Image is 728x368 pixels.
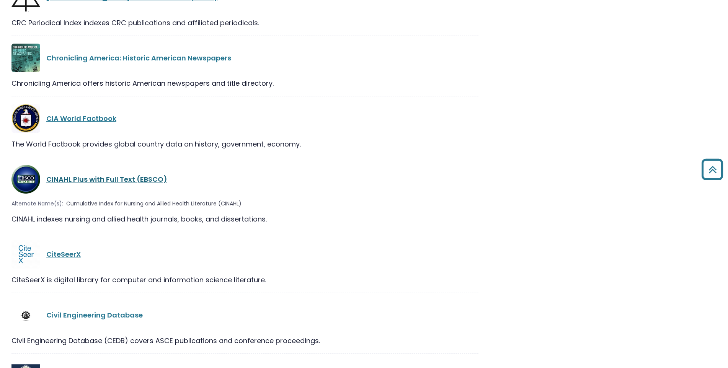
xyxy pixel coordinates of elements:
a: Civil Engineering Database [46,310,143,320]
span: Cumulative Index for Nursing and Allied Health Literature (CINAHL) [66,200,242,208]
div: The World Factbook provides global country data on history, government, economy. [11,139,478,149]
div: CiteSeerX is digital library for computer and information science literature. [11,275,478,285]
a: Back to Top [699,162,726,176]
div: Chronicling America offers historic American newspapers and title directory. [11,78,478,88]
div: CINAHL indexes nursing and allied health journals, books, and dissertations. [11,214,478,224]
div: CRC Periodical Index indexes CRC publications and affiliated periodicals. [11,18,478,28]
div: Civil Engineering Database (CEDB) covers ASCE publications and conference proceedings. [11,335,478,346]
a: CINAHL Plus with Full Text (EBSCO) [46,174,167,184]
a: CiteSeerX [46,249,81,259]
span: Alternate Name(s): [11,200,63,208]
a: CIA World Factbook [46,114,116,123]
a: Chronicling America: Historic American Newspapers [46,53,231,63]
